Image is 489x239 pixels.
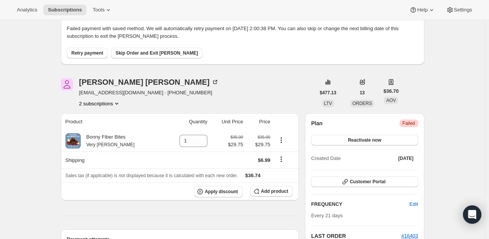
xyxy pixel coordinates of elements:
[194,186,243,197] button: Apply discount
[324,101,332,106] span: LTV
[116,50,198,56] span: Skip Order and Exit [PERSON_NAME]
[248,141,271,149] span: $29.75
[315,87,341,98] button: $477.13
[355,87,369,98] button: 13
[88,5,117,15] button: Tools
[79,78,219,86] div: [PERSON_NAME] [PERSON_NAME]
[67,25,418,40] p: Failed payment with saved method. We will automatically retry payment on [DATE] 2:00:38 PM. You c...
[442,5,477,15] button: Settings
[348,137,381,143] span: Reactivate now
[61,152,165,168] th: Shipping
[230,135,243,139] small: $35.00
[65,133,81,149] img: product img
[79,89,219,97] span: [EMAIL_ADDRESS][DOMAIN_NAME] · [PHONE_NUMBER]
[61,113,165,130] th: Product
[81,133,135,149] div: Bonny Fiber Bites
[352,101,372,106] span: ORDERS
[72,50,103,56] span: Retry payment
[65,173,238,178] span: Sales tax (if applicable) is not displayed because it is calculated with each new order.
[403,120,415,126] span: Failed
[463,205,481,224] div: Open Intercom Messenger
[210,113,246,130] th: Unit Price
[454,7,472,13] span: Settings
[311,119,323,127] h2: Plan
[386,98,396,103] span: AOV
[275,136,287,144] button: Product actions
[383,87,399,95] span: $36.70
[311,176,418,187] button: Customer Portal
[43,5,86,15] button: Subscriptions
[417,7,427,13] span: Help
[320,90,336,96] span: $477.13
[165,113,210,130] th: Quantity
[360,90,365,96] span: 13
[275,155,287,163] button: Shipping actions
[258,157,271,163] span: $6.99
[311,200,409,208] h2: FREQUENCY
[311,155,341,162] span: Created Date
[311,213,342,218] span: Every 21 days
[67,48,108,58] button: Retry payment
[79,100,121,107] button: Product actions
[405,5,440,15] button: Help
[311,135,418,145] button: Reactivate now
[350,179,385,185] span: Customer Portal
[111,48,202,58] button: Skip Order and Exit [PERSON_NAME]
[86,142,135,147] small: Very [PERSON_NAME]
[409,200,418,208] span: Edit
[12,5,42,15] button: Analytics
[398,155,414,161] span: [DATE]
[246,113,273,130] th: Price
[228,141,243,149] span: $29.75
[205,189,238,195] span: Apply discount
[405,198,422,210] button: Edit
[17,7,37,13] span: Analytics
[48,7,82,13] span: Subscriptions
[394,153,418,164] button: [DATE]
[261,188,288,194] span: Add product
[245,173,261,178] span: $36.74
[258,135,270,139] small: $35.00
[401,233,418,239] a: #16403
[93,7,104,13] span: Tools
[61,78,73,90] span: Priscilla Morin
[250,186,293,197] button: Add product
